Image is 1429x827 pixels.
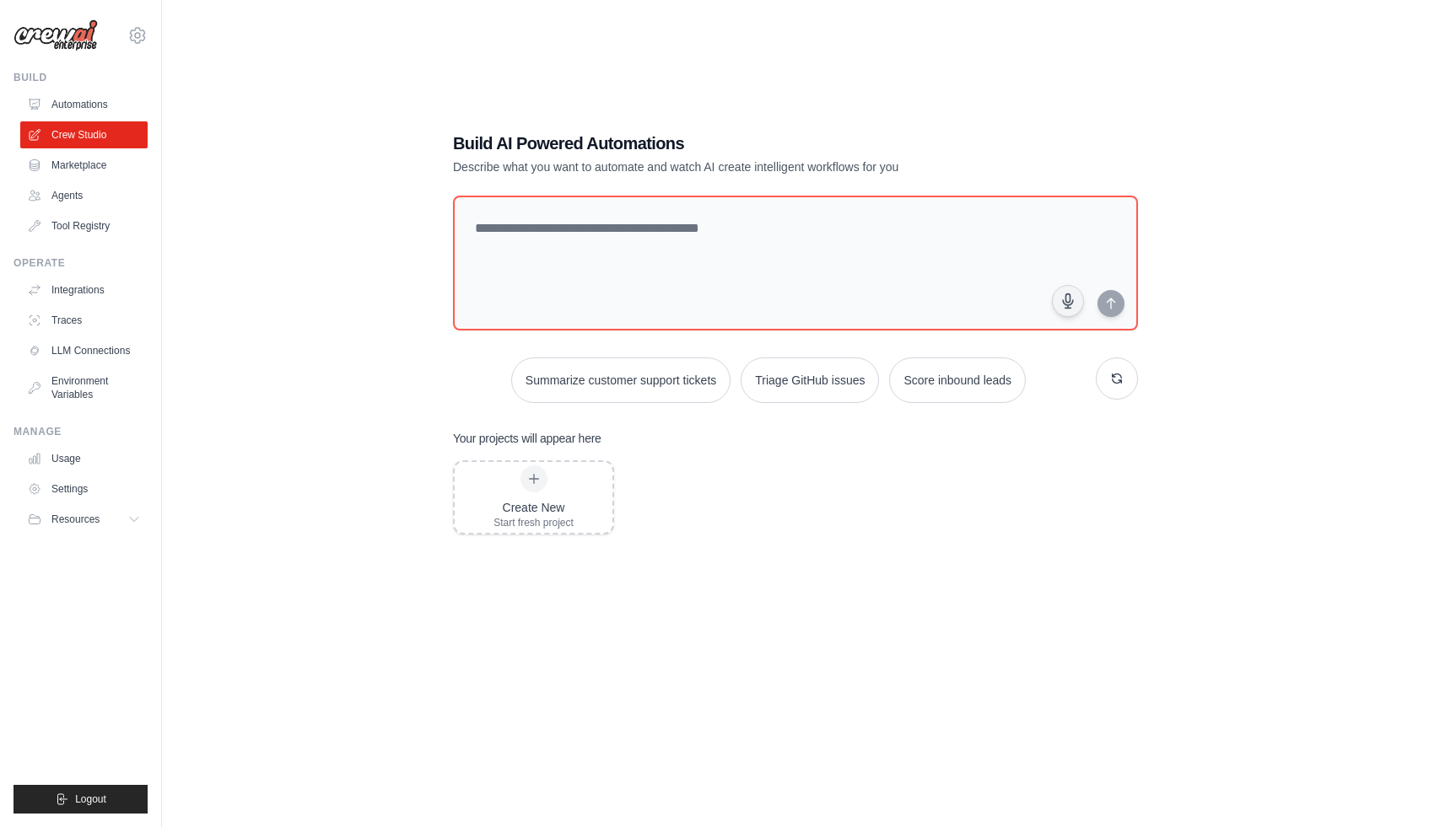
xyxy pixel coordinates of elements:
div: Start fresh project [493,516,574,529]
a: Crew Studio [20,121,148,148]
button: Resources [20,506,148,533]
a: Integrations [20,277,148,303]
span: Logout [75,792,106,806]
a: Environment Variables [20,368,148,408]
button: Summarize customer support tickets [511,357,731,403]
div: Build [13,71,148,84]
a: Automations [20,91,148,118]
button: Score inbound leads [889,357,1026,403]
p: Describe what you want to automate and watch AI create intelligent workflows for you [453,158,1020,175]
button: Click to speak your automation idea [1052,285,1084,317]
a: Settings [20,475,148,502]
a: Usage [20,445,148,472]
a: LLM Connections [20,337,148,364]
div: Manage [13,425,148,438]
a: Traces [20,307,148,334]
a: Tool Registry [20,212,148,239]
button: Logout [13,785,148,814]
button: Get new suggestions [1096,357,1138,400]
div: Operate [13,256,148,270]
div: Create New [493,499,574,516]
h1: Build AI Powered Automations [453,132,1020,155]
a: Agents [20,182,148,209]
span: Resources [51,513,100,526]
a: Marketplace [20,152,148,179]
img: Logo [13,19,98,51]
button: Triage GitHub issues [741,357,879,403]
h3: Your projects will appear here [453,430,601,447]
